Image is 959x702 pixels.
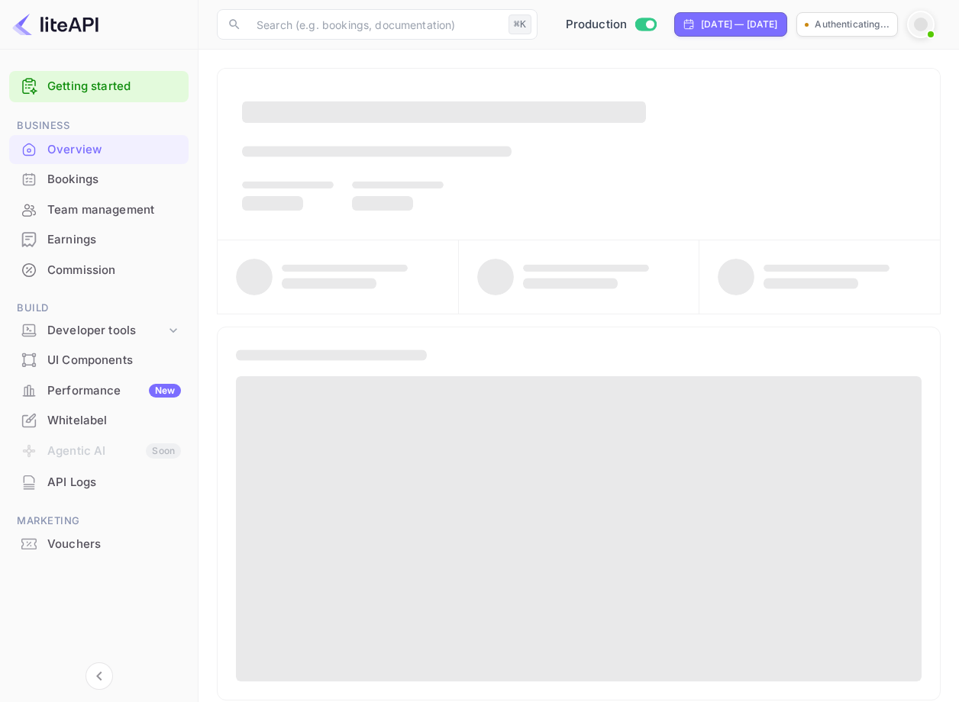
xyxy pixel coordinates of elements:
[12,12,98,37] img: LiteAPI logo
[509,14,531,34] div: ⌘K
[815,18,890,31] p: Authenticating...
[9,406,189,434] a: Whitelabel
[9,195,189,224] a: Team management
[9,406,189,436] div: Whitelabel
[9,71,189,102] div: Getting started
[560,16,663,34] div: Switch to Sandbox mode
[9,530,189,559] div: Vouchers
[9,513,189,530] span: Marketing
[9,376,189,406] div: PerformanceNew
[9,317,189,344] div: Developer tools
[9,346,189,374] a: UI Components
[47,322,166,340] div: Developer tools
[9,300,189,317] span: Build
[47,536,181,553] div: Vouchers
[47,201,181,219] div: Team management
[9,256,189,284] a: Commission
[9,195,189,225] div: Team management
[9,225,189,255] div: Earnings
[47,171,181,188] div: Bookings
[9,468,189,498] div: API Logs
[9,346,189,375] div: UI Components
[47,78,181,95] a: Getting started
[701,18,777,31] div: [DATE] — [DATE]
[149,384,181,398] div: New
[47,474,181,491] div: API Logs
[47,262,181,279] div: Commission
[9,165,189,193] a: Bookings
[47,231,181,249] div: Earnings
[9,118,189,134] span: Business
[47,141,181,159] div: Overview
[47,352,181,369] div: UI Components
[9,165,189,195] div: Bookings
[9,225,189,253] a: Earnings
[9,468,189,496] a: API Logs
[674,12,787,37] div: Click to change the date range period
[247,9,502,40] input: Search (e.g. bookings, documentation)
[9,530,189,558] a: Vouchers
[86,662,113,690] button: Collapse navigation
[9,135,189,163] a: Overview
[47,412,181,430] div: Whitelabel
[9,256,189,285] div: Commission
[9,376,189,404] a: PerformanceNew
[9,135,189,165] div: Overview
[47,382,181,400] div: Performance
[566,16,628,34] span: Production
